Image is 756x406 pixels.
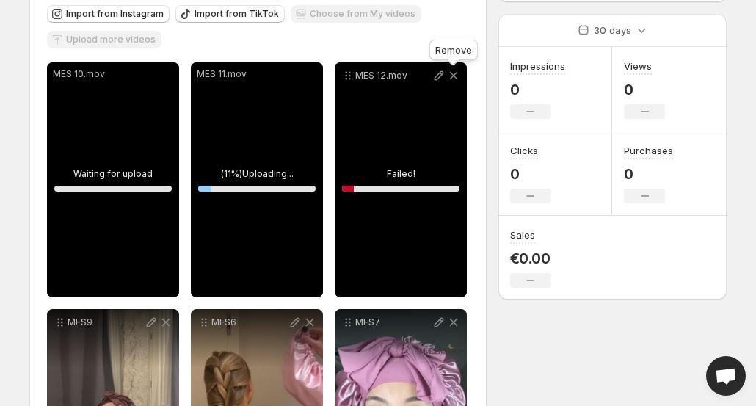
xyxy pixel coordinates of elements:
[510,228,535,242] h3: Sales
[624,81,665,98] p: 0
[594,23,631,37] p: 30 days
[355,316,432,328] p: MES7
[47,5,170,23] button: Import from Instagram
[510,143,538,158] h3: Clicks
[624,143,673,158] h3: Purchases
[624,59,652,73] h3: Views
[624,165,673,183] p: 0
[175,5,285,23] button: Import from TikTok
[211,316,288,328] p: MES6
[510,59,565,73] h3: Impressions
[197,68,317,80] p: MES 11.mov
[355,70,432,81] p: MES 12.mov
[510,250,551,267] p: €0.00
[510,81,565,98] p: 0
[706,356,746,396] div: Open chat
[66,8,164,20] span: Import from Instagram
[195,8,279,20] span: Import from TikTok
[53,68,173,80] p: MES 10.mov
[68,316,144,328] p: MES9
[510,165,551,183] p: 0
